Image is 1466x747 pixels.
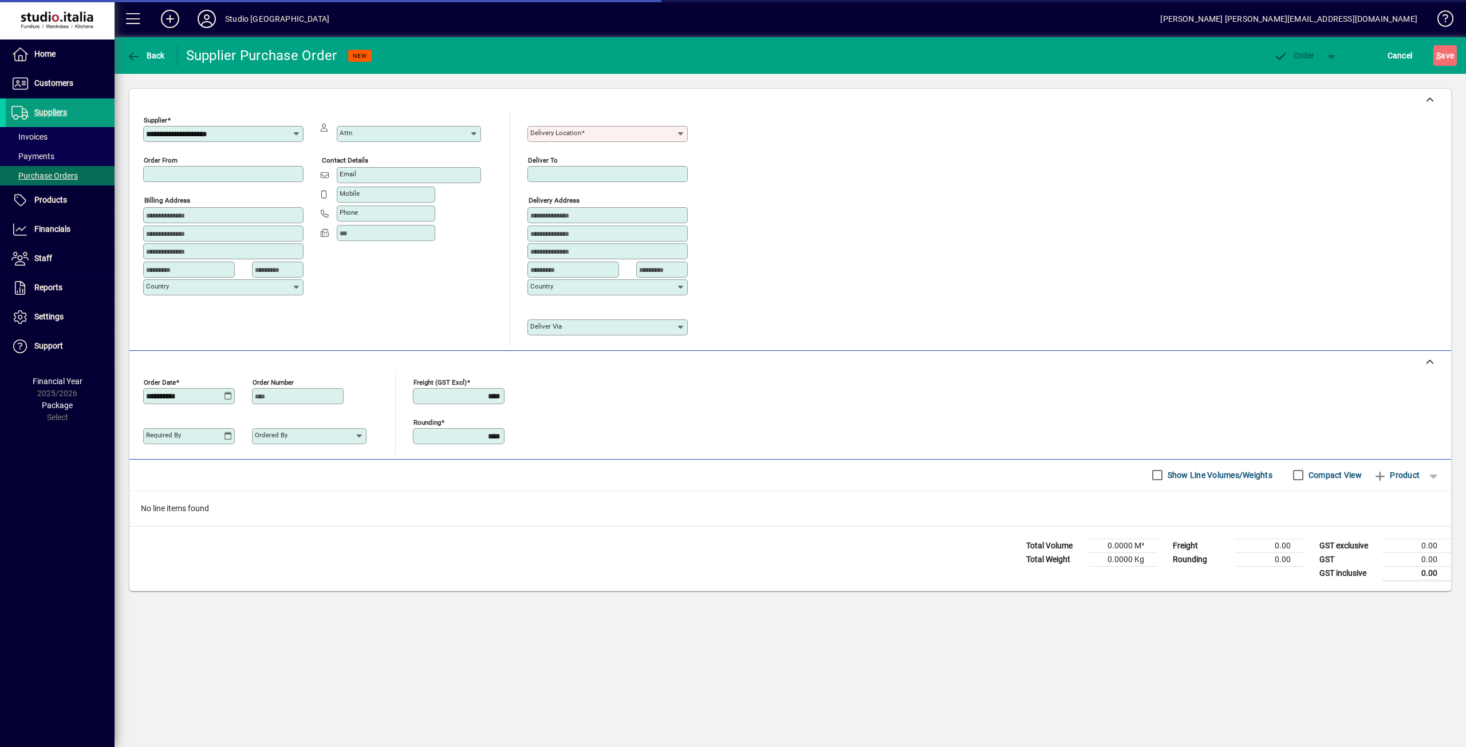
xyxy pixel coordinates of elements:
mat-label: Required by [146,431,181,439]
mat-label: Email [340,170,356,178]
span: Package [42,401,73,410]
div: Studio [GEOGRAPHIC_DATA] [225,10,329,28]
span: Reports [34,283,62,292]
button: Add [152,9,188,29]
td: 0.00 [1382,539,1451,552]
button: Back [124,45,168,66]
td: 0.0000 Kg [1089,552,1158,566]
mat-label: Order date [144,378,176,386]
td: Total Volume [1020,539,1089,552]
mat-label: Supplier [144,116,167,124]
div: No line items found [129,491,1451,526]
label: Show Line Volumes/Weights [1165,469,1272,481]
span: Cancel [1388,46,1413,65]
td: 0.00 [1382,566,1451,580]
td: Rounding [1167,552,1236,566]
span: Products [34,195,67,204]
a: Support [6,332,115,361]
mat-label: Attn [340,129,352,137]
span: NEW [353,52,367,60]
a: Payments [6,147,115,166]
td: Total Weight [1020,552,1089,566]
a: Settings [6,303,115,331]
span: Staff [34,254,52,263]
mat-label: Country [530,282,553,290]
span: Payments [11,152,54,161]
td: 0.00 [1382,552,1451,566]
span: Home [34,49,56,58]
a: Customers [6,69,115,98]
span: Financial Year [33,377,82,386]
mat-label: Mobile [340,189,360,197]
span: S [1436,51,1441,60]
mat-label: Phone [340,208,358,216]
button: Profile [188,9,225,29]
mat-label: Freight (GST excl) [413,378,467,386]
app-page-header-button: Back [115,45,178,66]
label: Compact View [1306,469,1362,481]
span: Customers [34,78,73,88]
a: Products [6,186,115,215]
a: Reports [6,274,115,302]
span: Suppliers [34,108,67,117]
span: Settings [34,312,64,321]
a: Financials [6,215,115,244]
span: Order [1274,51,1315,60]
td: GST [1314,552,1382,566]
mat-label: Deliver To [528,156,558,164]
mat-label: Country [146,282,169,290]
td: GST exclusive [1314,539,1382,552]
mat-label: Delivery Location [530,129,581,137]
mat-label: Rounding [413,418,441,426]
span: Support [34,341,63,350]
span: Back [127,51,165,60]
span: Purchase Orders [11,171,78,180]
span: Invoices [11,132,48,141]
button: Order [1268,45,1321,66]
a: Home [6,40,115,69]
a: Purchase Orders [6,166,115,185]
mat-label: Ordered by [255,431,287,439]
mat-label: Order number [253,378,294,386]
div: [PERSON_NAME] [PERSON_NAME][EMAIL_ADDRESS][DOMAIN_NAME] [1160,10,1417,28]
div: Supplier Purchase Order [186,46,337,65]
a: Knowledge Base [1429,2,1452,39]
td: 0.00 [1236,539,1305,552]
td: GST inclusive [1314,566,1382,580]
a: Staff [6,244,115,273]
td: Freight [1167,539,1236,552]
span: ave [1436,46,1454,65]
button: Save [1433,45,1457,66]
mat-label: Deliver via [530,322,562,330]
mat-label: Order from [144,156,178,164]
a: Invoices [6,127,115,147]
span: Financials [34,224,70,234]
button: Cancel [1385,45,1416,66]
td: 0.0000 M³ [1089,539,1158,552]
td: 0.00 [1236,552,1305,566]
